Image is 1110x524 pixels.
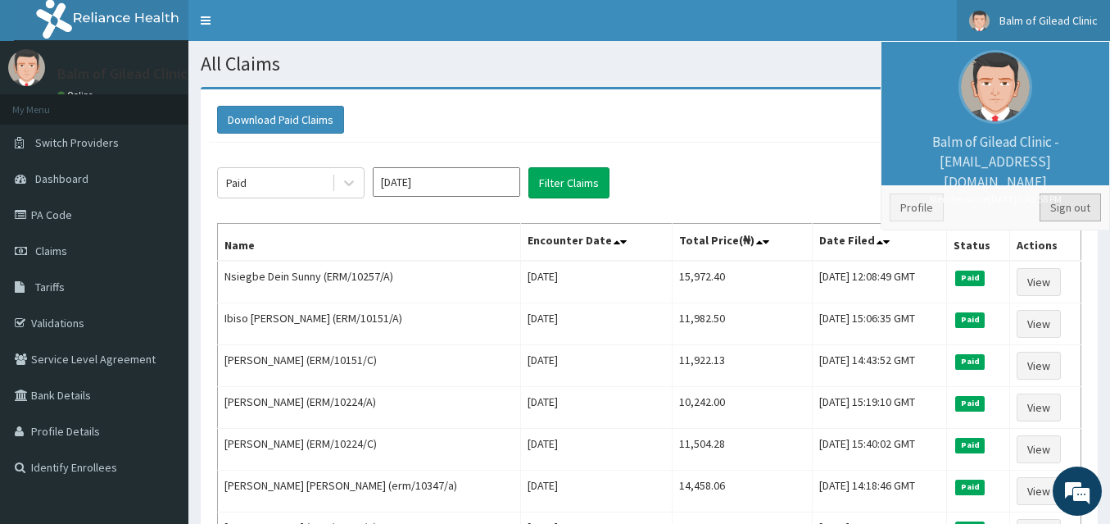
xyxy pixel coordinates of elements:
th: Name [218,224,521,262]
img: User Image [8,49,45,86]
td: [DATE] 14:43:52 GMT [812,345,947,387]
td: [PERSON_NAME] (ERM/10224/C) [218,429,521,471]
input: Select Month and Year [373,167,520,197]
td: 11,922.13 [672,345,812,387]
td: [DATE] 15:19:10 GMT [812,387,947,429]
a: View [1017,394,1061,421]
td: [DATE] [521,387,672,429]
span: Paid [955,354,985,369]
span: Dashboard [35,171,88,186]
td: [DATE] [521,471,672,513]
td: [DATE] [521,345,672,387]
th: Status [947,224,1009,262]
a: View [1017,310,1061,338]
td: [PERSON_NAME] [PERSON_NAME] (erm/10347/a) [218,471,521,513]
td: [DATE] [521,429,672,471]
td: [DATE] [521,261,672,303]
th: Total Price(₦) [672,224,812,262]
h1: All Claims [201,53,1098,75]
td: 14,458.06 [672,471,812,513]
td: Ibiso [PERSON_NAME] (ERM/10151/A) [218,303,521,345]
div: Chat with us now [85,92,275,113]
p: Balm of Gilead Clinic [57,66,188,81]
a: View [1017,477,1061,505]
small: Member since [DATE] 3:43:58 PM [890,192,1101,206]
td: 10,242.00 [672,387,812,429]
th: Actions [1009,224,1081,262]
div: Minimize live chat window [269,8,308,48]
a: Sign out [1040,194,1101,221]
img: d_794563401_company_1708531726252_794563401 [30,82,66,123]
p: Balm of Gilead Clinic - [EMAIL_ADDRESS][DOMAIN_NAME] [890,132,1101,206]
td: 15,972.40 [672,261,812,303]
span: Paid [955,438,985,453]
th: Date Filed [812,224,947,262]
a: View [1017,352,1061,380]
span: Balm of Gilead Clinic [999,13,1098,28]
div: Paid [226,175,247,191]
a: View [1017,268,1061,296]
td: [PERSON_NAME] (ERM/10151/C) [218,345,521,387]
button: Filter Claims [528,167,609,198]
span: Paid [955,312,985,327]
td: [DATE] 15:06:35 GMT [812,303,947,345]
img: User Image [958,50,1032,124]
td: [PERSON_NAME] (ERM/10224/A) [218,387,521,429]
td: Nsiegbe Dein Sunny (ERM/10257/A) [218,261,521,303]
button: Download Paid Claims [217,106,344,134]
th: Encounter Date [521,224,672,262]
td: 11,982.50 [672,303,812,345]
td: [DATE] 14:18:46 GMT [812,471,947,513]
a: Online [57,89,97,101]
td: [DATE] 15:40:02 GMT [812,429,947,471]
span: Paid [955,271,985,285]
td: 11,504.28 [672,429,812,471]
span: Paid [955,396,985,411]
span: Paid [955,480,985,494]
span: Tariffs [35,280,65,294]
a: View [1017,435,1061,463]
td: [DATE] 12:08:49 GMT [812,261,947,303]
span: Claims [35,244,67,258]
span: Switch Providers [35,135,119,150]
span: We're online! [95,157,226,323]
td: [DATE] [521,303,672,345]
textarea: Type your message and hit 'Enter' [8,349,312,407]
img: User Image [969,11,990,31]
a: Profile [890,194,944,221]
